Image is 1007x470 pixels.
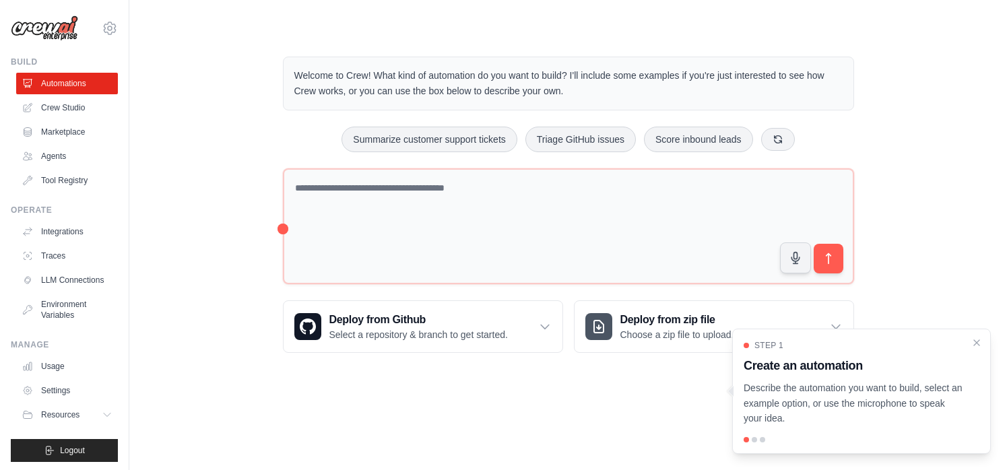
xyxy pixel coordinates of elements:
div: Manage [11,339,118,350]
a: Traces [16,245,118,267]
a: Settings [16,380,118,401]
h3: Deploy from zip file [620,312,734,328]
p: Describe the automation you want to build, select an example option, or use the microphone to spe... [744,380,963,426]
h3: Create an automation [744,356,963,375]
a: Agents [16,145,118,167]
button: Logout [11,439,118,462]
button: Triage GitHub issues [525,127,636,152]
a: Crew Studio [16,97,118,119]
button: Close walkthrough [971,337,982,348]
div: Operate [11,205,118,215]
div: Build [11,57,118,67]
p: Welcome to Crew! What kind of automation do you want to build? I'll include some examples if you'... [294,68,843,99]
img: Logo [11,15,78,41]
button: Resources [16,404,118,426]
span: Step 1 [754,340,783,351]
a: Marketplace [16,121,118,143]
a: LLM Connections [16,269,118,291]
a: Usage [16,356,118,377]
span: Resources [41,409,79,420]
span: Logout [60,445,85,456]
p: Select a repository & branch to get started. [329,328,508,341]
button: Score inbound leads [644,127,753,152]
a: Tool Registry [16,170,118,191]
iframe: Chat Widget [940,405,1007,470]
h3: Deploy from Github [329,312,508,328]
a: Automations [16,73,118,94]
button: Summarize customer support tickets [342,127,517,152]
a: Environment Variables [16,294,118,326]
p: Choose a zip file to upload. [620,328,734,341]
a: Integrations [16,221,118,242]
